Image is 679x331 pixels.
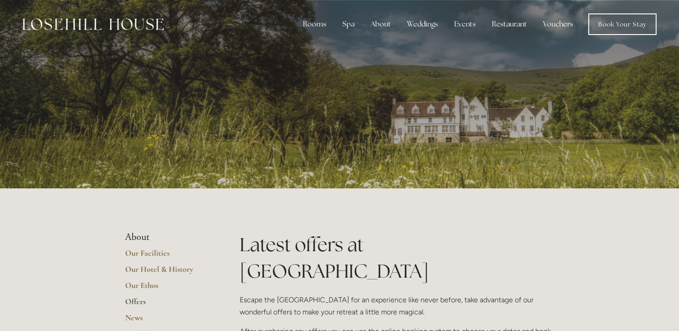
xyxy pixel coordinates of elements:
[588,13,657,35] a: Book Your Stay
[240,294,554,318] p: Escape the [GEOGRAPHIC_DATA] for an experience like never before, take advantage of our wonderful...
[125,248,211,264] a: Our Facilities
[364,15,398,33] div: About
[125,280,211,296] a: Our Ethos
[536,15,580,33] a: Vouchers
[125,313,211,329] a: News
[400,15,445,33] div: Weddings
[296,15,333,33] div: Rooms
[335,15,362,33] div: Spa
[125,231,211,243] li: About
[125,296,211,313] a: Offers
[240,231,554,284] h1: Latest offers at [GEOGRAPHIC_DATA]
[125,264,211,280] a: Our Hotel & History
[485,15,534,33] div: Restaurant
[22,18,164,30] img: Losehill House
[447,15,483,33] div: Events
